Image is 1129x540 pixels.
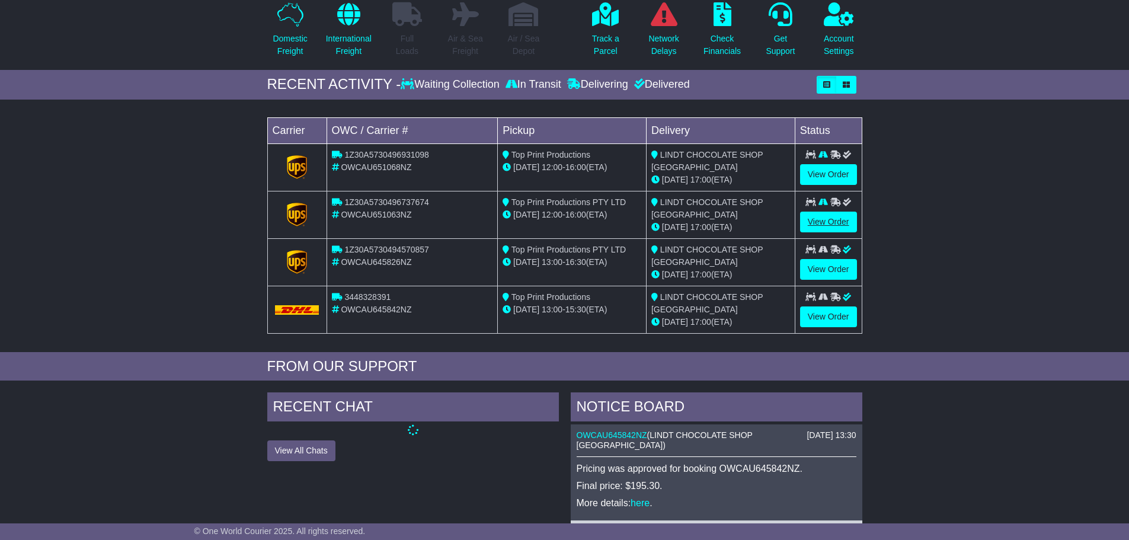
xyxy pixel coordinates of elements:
[651,197,763,219] span: LINDT CHOCOLATE SHOP [GEOGRAPHIC_DATA]
[648,33,679,57] p: Network Delays
[273,33,307,57] p: Domestic Freight
[508,33,540,57] p: Air / Sea Depot
[542,305,562,314] span: 13:00
[651,221,790,234] div: (ETA)
[577,430,856,450] div: ( )
[448,33,483,57] p: Air & Sea Freight
[503,256,641,269] div: - (ETA)
[577,480,856,491] p: Final price: $195.30.
[326,33,372,57] p: International Freight
[577,463,856,474] p: Pricing was approved for booking OWCAU645842NZ.
[646,117,795,143] td: Delivery
[325,2,372,64] a: InternationalFreight
[341,305,411,314] span: OWCAU645842NZ
[511,245,626,254] span: Top Print Productions PTY LTD
[344,292,391,302] span: 3448328391
[503,209,641,221] div: - (ETA)
[571,392,862,424] div: NOTICE BOARD
[341,162,411,172] span: OWCAU651068NZ
[511,292,590,302] span: Top Print Productions
[498,117,647,143] td: Pickup
[344,197,428,207] span: 1Z30A5730496737674
[651,292,763,314] span: LINDT CHOCOLATE SHOP [GEOGRAPHIC_DATA]
[800,212,857,232] a: View Order
[287,203,307,226] img: GetCarrierServiceLogo
[577,430,647,440] a: OWCAU645842NZ
[275,305,319,315] img: DHL.png
[327,117,498,143] td: OWC / Carrier #
[344,245,428,254] span: 1Z30A5730494570857
[591,2,620,64] a: Track aParcel
[287,250,307,274] img: GetCarrierServiceLogo
[690,222,711,232] span: 17:00
[800,164,857,185] a: View Order
[662,175,688,184] span: [DATE]
[690,175,711,184] span: 17:00
[565,210,586,219] span: 16:00
[648,2,679,64] a: NetworkDelays
[565,305,586,314] span: 15:30
[513,210,539,219] span: [DATE]
[690,270,711,279] span: 17:00
[651,316,790,328] div: (ETA)
[503,78,564,91] div: In Transit
[287,155,307,179] img: GetCarrierServiceLogo
[651,174,790,186] div: (ETA)
[513,305,539,314] span: [DATE]
[662,270,688,279] span: [DATE]
[513,257,539,267] span: [DATE]
[401,78,502,91] div: Waiting Collection
[392,33,422,57] p: Full Loads
[662,222,688,232] span: [DATE]
[651,245,763,267] span: LINDT CHOCOLATE SHOP [GEOGRAPHIC_DATA]
[564,78,631,91] div: Delivering
[272,2,308,64] a: DomesticFreight
[565,257,586,267] span: 16:30
[542,257,562,267] span: 13:00
[503,161,641,174] div: - (ETA)
[511,150,590,159] span: Top Print Productions
[795,117,862,143] td: Status
[344,150,428,159] span: 1Z30A5730496931098
[194,526,366,536] span: © One World Courier 2025. All rights reserved.
[766,33,795,57] p: Get Support
[565,162,586,172] span: 16:00
[703,33,741,57] p: Check Financials
[690,317,711,327] span: 17:00
[651,269,790,281] div: (ETA)
[823,2,855,64] a: AccountSettings
[503,303,641,316] div: - (ETA)
[631,78,690,91] div: Delivered
[800,306,857,327] a: View Order
[341,257,411,267] span: OWCAU645826NZ
[824,33,854,57] p: Account Settings
[800,259,857,280] a: View Order
[662,317,688,327] span: [DATE]
[267,440,335,461] button: View All Chats
[511,197,626,207] span: Top Print Productions PTY LTD
[703,2,741,64] a: CheckFinancials
[765,2,795,64] a: GetSupport
[513,162,539,172] span: [DATE]
[631,498,650,508] a: here
[577,430,753,450] span: LINDT CHOCOLATE SHOP [GEOGRAPHIC_DATA]
[267,76,401,93] div: RECENT ACTIVITY -
[267,358,862,375] div: FROM OUR SUPPORT
[542,162,562,172] span: 12:00
[267,392,559,424] div: RECENT CHAT
[651,150,763,172] span: LINDT CHOCOLATE SHOP [GEOGRAPHIC_DATA]
[807,430,856,440] div: [DATE] 13:30
[577,497,856,509] p: More details: .
[542,210,562,219] span: 12:00
[592,33,619,57] p: Track a Parcel
[267,117,327,143] td: Carrier
[341,210,411,219] span: OWCAU651063NZ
